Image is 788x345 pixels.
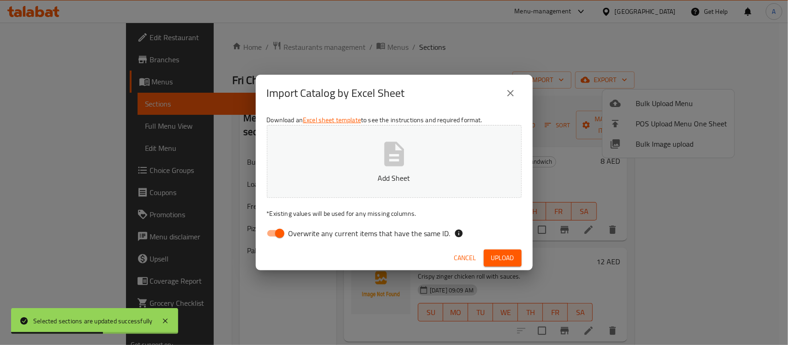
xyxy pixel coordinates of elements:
button: Upload [484,250,522,267]
span: Overwrite any current items that have the same ID. [289,228,451,239]
button: Add Sheet [267,125,522,198]
p: Existing values will be used for any missing columns. [267,209,522,218]
div: Selected sections are updated successfully [33,316,152,326]
div: Download an to see the instructions and required format. [256,112,533,245]
svg: If the overwrite option isn't selected, then the items that match an existing ID will be ignored ... [454,229,463,238]
h2: Import Catalog by Excel Sheet [267,86,405,101]
span: Upload [491,252,514,264]
p: Add Sheet [281,172,507,184]
a: Excel sheet template [303,114,361,126]
button: Cancel [451,250,480,267]
button: close [499,82,522,104]
span: Cancel [454,252,476,264]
